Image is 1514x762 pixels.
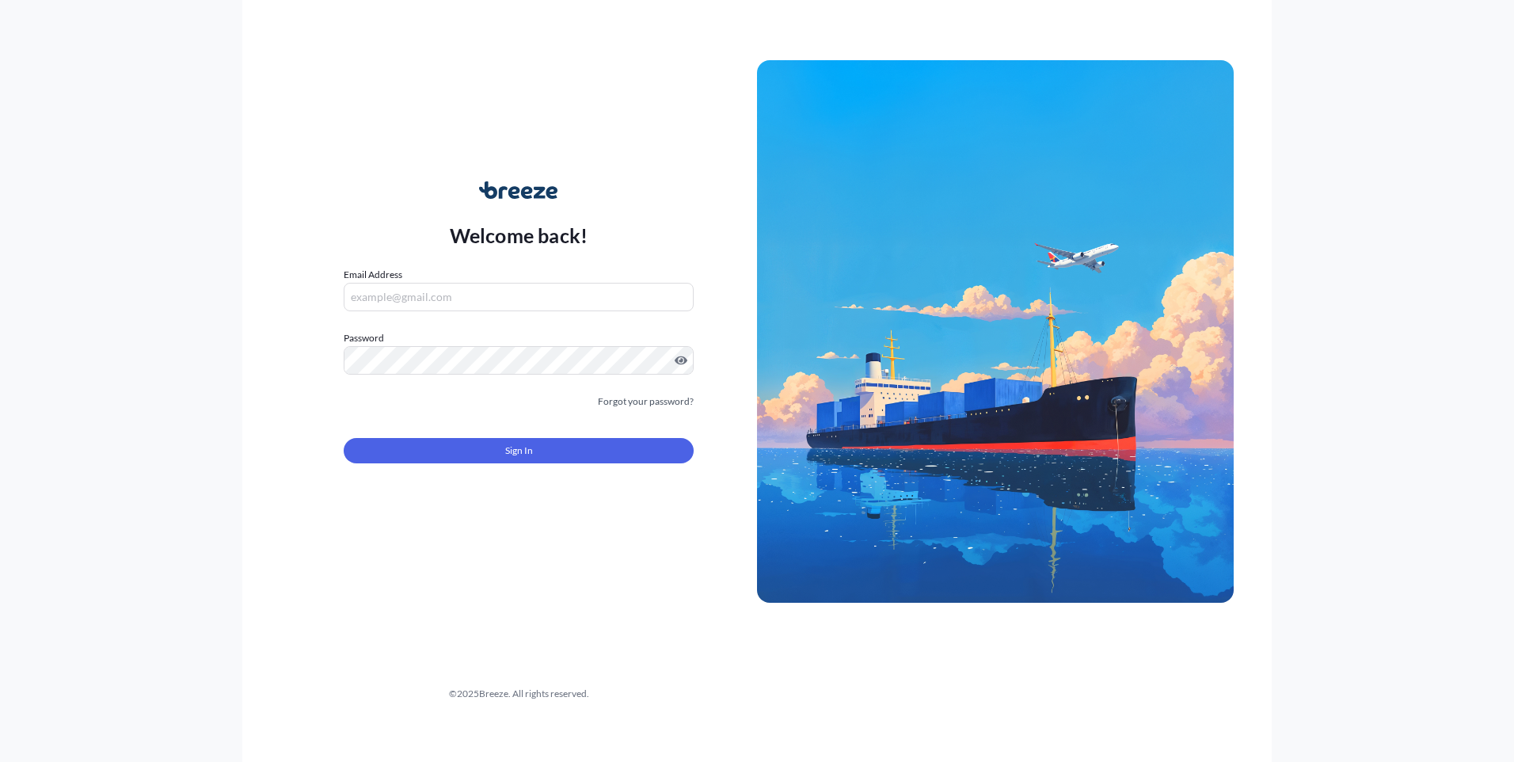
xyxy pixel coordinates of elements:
[505,443,533,459] span: Sign In
[450,223,588,248] p: Welcome back!
[280,686,757,702] div: © 2025 Breeze. All rights reserved.
[344,330,694,346] label: Password
[757,60,1234,602] img: Ship illustration
[344,267,402,283] label: Email Address
[344,438,694,463] button: Sign In
[675,354,687,367] button: Show password
[344,283,694,311] input: example@gmail.com
[598,394,694,410] a: Forgot your password?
